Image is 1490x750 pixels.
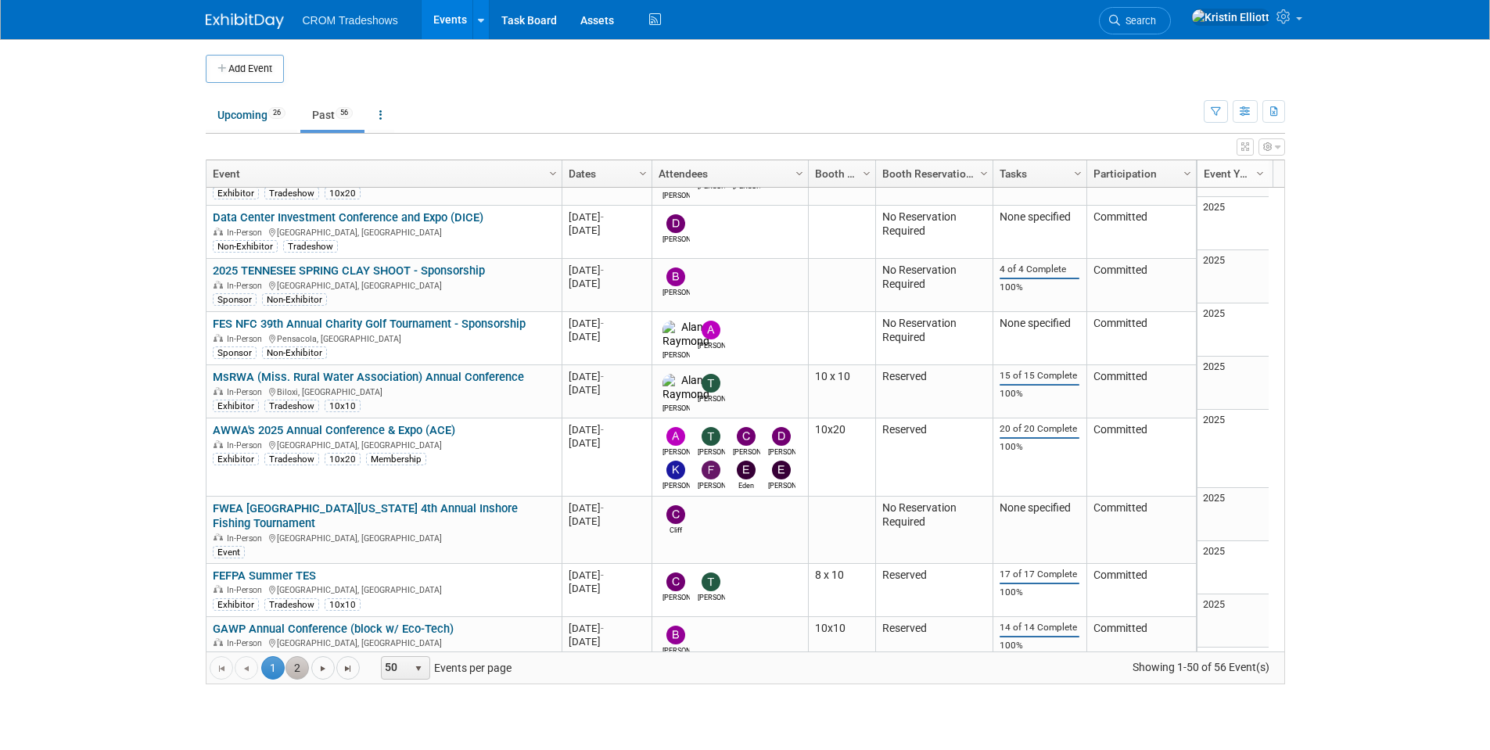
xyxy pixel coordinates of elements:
span: In-Person [227,228,267,238]
td: Committed [1086,259,1196,312]
a: Dates [569,160,641,187]
img: Francisco Alvidrez [702,461,720,479]
div: Eden Burleigh [733,479,760,491]
td: No Reservation Required [875,497,993,564]
div: 10x10 [325,598,361,611]
a: Go to the previous page [235,656,258,680]
div: Tradeshow [264,598,319,611]
a: Booth Size [815,160,865,187]
span: Go to the next page [317,662,329,675]
a: Upcoming26 [206,100,297,130]
img: In-Person Event [214,228,223,235]
div: Alan Raymond [662,189,690,201]
div: Pensacola, [GEOGRAPHIC_DATA] [213,332,555,345]
td: 10 x 10 [808,365,875,418]
span: CROM Tradeshows [303,14,398,27]
td: 10x10 [808,617,875,670]
span: Column Settings [637,167,649,180]
img: Cameron Kenyon [737,427,756,446]
a: FEFPA Summer TES [213,569,316,583]
span: Go to the first page [215,662,228,675]
div: [DATE] [569,569,644,582]
td: Committed [1086,418,1196,497]
a: AWWA's 2025 Annual Conference & Expo (ACE) [213,423,455,437]
a: MsRWA (Miss. Rural Water Association) Annual Conference [213,370,524,384]
img: Branden Peterson [666,626,685,644]
td: No Reservation Required [875,206,993,259]
td: 2025 [1197,197,1269,250]
div: [DATE] [569,501,644,515]
td: Committed [1086,564,1196,617]
a: Column Settings [1251,160,1269,184]
a: Column Settings [1069,160,1086,184]
div: Membership [366,453,426,465]
img: In-Person Event [214,638,223,646]
div: Alan Raymond [662,349,690,361]
div: [DATE] [569,423,644,436]
div: Emily Williams [768,479,795,491]
div: 10x20 [325,187,361,199]
span: Search [1120,15,1156,27]
div: Tradeshow [264,400,319,412]
div: None specified [1000,501,1079,515]
td: Committed [1086,497,1196,564]
img: In-Person Event [214,281,223,289]
a: Column Settings [975,160,993,184]
span: - [601,371,604,382]
button: Add Event [206,55,284,83]
div: Daniel Haugland [768,446,795,458]
div: [DATE] [569,582,644,595]
a: 2025 TENNESEE SPRING CLAY SHOOT - Sponsorship [213,264,485,278]
div: 4 of 4 Complete [1000,264,1079,275]
div: [DATE] [569,383,644,397]
a: Column Settings [791,160,808,184]
div: 10x10 [325,400,361,412]
span: Showing 1-50 of 56 Event(s) [1118,656,1284,678]
span: 56 [336,107,353,119]
span: - [601,623,604,634]
img: Kelly Lee [666,461,685,479]
a: Tasks [1000,160,1076,187]
a: Booth Reservation Status [882,160,982,187]
div: None specified [1000,210,1079,224]
img: In-Person Event [214,334,223,342]
img: Tod Green [702,374,720,393]
a: Go to the last page [336,656,360,680]
div: Daniel Austria [662,233,690,245]
span: - [601,318,604,329]
div: [GEOGRAPHIC_DATA], [GEOGRAPHIC_DATA] [213,278,555,292]
div: 14 of 14 Complete [1000,622,1079,633]
span: In-Person [227,533,267,544]
div: Non-Exhibitor [262,293,327,306]
img: ExhibitDay [206,13,284,29]
div: Alexander Ciasca [662,446,690,458]
td: Committed [1086,365,1196,418]
div: 20 of 20 Complete [1000,423,1079,435]
img: Cameron Kenyon [666,572,685,591]
td: Reserved [875,617,993,670]
div: [GEOGRAPHIC_DATA], [GEOGRAPHIC_DATA] [213,438,555,451]
img: Alexander Ciasca [666,427,685,446]
div: Cameron Kenyon [733,446,760,458]
span: Column Settings [1181,167,1194,180]
a: 2 [285,656,309,680]
a: Event [213,160,551,187]
td: Committed [1086,617,1196,670]
a: Column Settings [634,160,652,184]
div: [GEOGRAPHIC_DATA], [GEOGRAPHIC_DATA] [213,225,555,239]
img: Daniel Austria [666,214,685,233]
td: 2025 [1197,410,1269,488]
td: 8 x 10 [808,564,875,617]
img: In-Person Event [214,585,223,593]
div: Cliff Dykes [662,524,690,536]
div: 100% [1000,388,1079,400]
div: Alan Raymond [662,402,690,414]
div: [GEOGRAPHIC_DATA], [GEOGRAPHIC_DATA] [213,583,555,596]
a: Event Year [1204,160,1258,187]
img: Daniel Haugland [772,427,791,446]
div: Francisco Alvidrez [698,479,725,491]
div: 17 of 17 Complete [1000,569,1079,580]
span: In-Person [227,440,267,450]
td: 10x20 [808,418,875,497]
td: 2025 [1197,648,1269,701]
